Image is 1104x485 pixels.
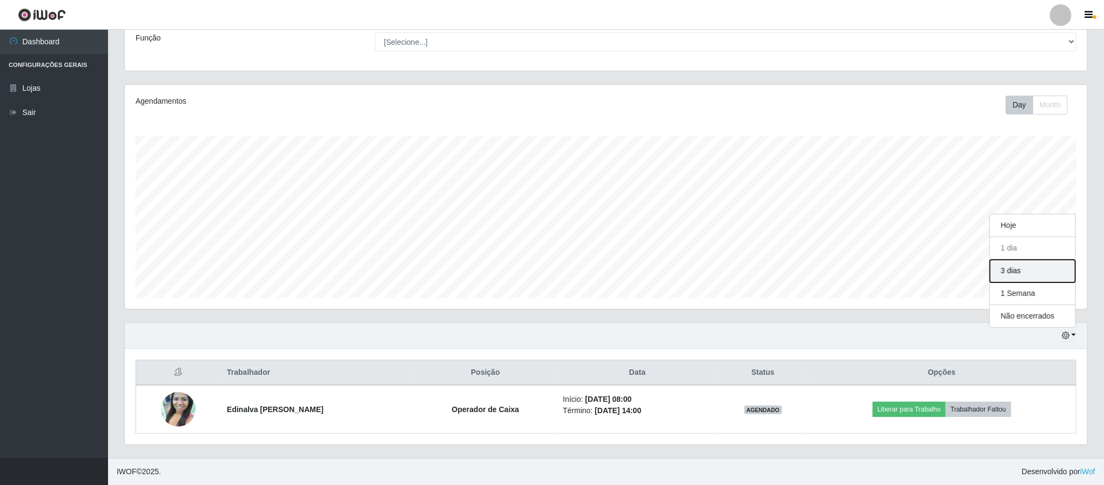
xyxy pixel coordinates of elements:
button: 1 Semana [990,282,1075,305]
button: 3 dias [990,260,1075,282]
label: Função [136,32,161,44]
th: Trabalhador [220,360,414,386]
span: © 2025 . [117,466,161,477]
span: IWOF [117,467,137,476]
button: Trabalhador Faltou [946,402,1011,417]
img: CoreUI Logo [18,8,66,22]
button: Não encerrados [990,305,1075,327]
strong: Operador de Caixa [452,405,520,414]
strong: Edinalva [PERSON_NAME] [227,405,324,414]
div: First group [1006,96,1068,114]
time: [DATE] 14:00 [595,406,641,415]
button: Hoje [990,214,1075,237]
th: Data [556,360,718,386]
th: Status [718,360,808,386]
div: Agendamentos [136,96,518,107]
button: Month [1033,96,1068,114]
button: 1 dia [990,237,1075,260]
img: 1650687338616.jpeg [161,379,196,440]
li: Término: [563,405,712,416]
button: Day [1006,96,1033,114]
a: iWof [1080,467,1095,476]
li: Início: [563,394,712,405]
th: Posição [414,360,556,386]
div: Toolbar with button groups [1006,96,1076,114]
button: Liberar para Trabalho [873,402,946,417]
th: Opções [808,360,1076,386]
time: [DATE] 08:00 [585,395,632,403]
span: Desenvolvido por [1022,466,1095,477]
span: AGENDADO [744,406,782,414]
